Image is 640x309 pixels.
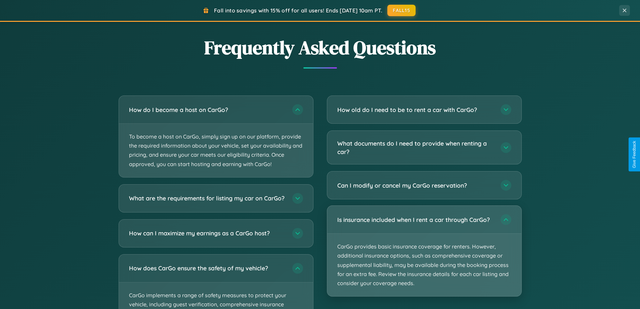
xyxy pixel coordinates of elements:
[214,7,382,14] span: Fall into savings with 15% off for all users! Ends [DATE] 10am PT.
[129,264,286,272] h3: How does CarGo ensure the safety of my vehicle?
[632,141,637,168] div: Give Feedback
[337,216,494,224] h3: Is insurance included when I rent a car through CarGo?
[387,5,416,16] button: FALL15
[119,35,522,61] h2: Frequently Asked Questions
[337,139,494,156] h3: What documents do I need to provide when renting a car?
[119,124,313,177] p: To become a host on CarGo, simply sign up on our platform, provide the required information about...
[337,181,494,190] h3: Can I modify or cancel my CarGo reservation?
[337,106,494,114] h3: How old do I need to be to rent a car with CarGo?
[129,194,286,202] h3: What are the requirements for listing my car on CarGo?
[129,229,286,237] h3: How can I maximize my earnings as a CarGo host?
[327,234,521,296] p: CarGo provides basic insurance coverage for renters. However, additional insurance options, such ...
[129,106,286,114] h3: How do I become a host on CarGo?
